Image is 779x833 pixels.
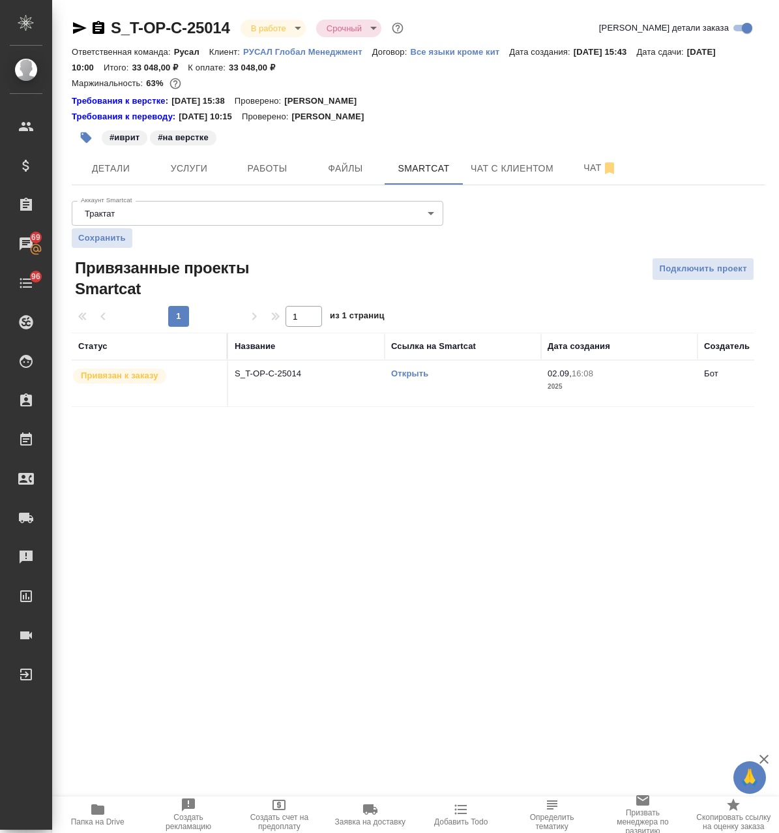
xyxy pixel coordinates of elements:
p: [PERSON_NAME] [291,110,374,123]
span: Детали [80,160,142,177]
p: Привязан к заказу [81,369,158,382]
a: 69 [3,228,49,260]
p: 02.09, [548,369,572,378]
span: [PERSON_NAME] детали заказа [599,22,729,35]
div: Дата создания [548,340,610,353]
button: В работе [247,23,290,34]
span: Определить тематику [514,813,589,831]
button: Заявка на доставку [325,796,415,833]
button: Скопировать ссылку [91,20,106,36]
div: Нажми, чтобы открыть папку с инструкцией [72,110,179,123]
span: Smartcat [392,160,455,177]
button: Подключить проект [652,258,754,280]
span: Чат с клиентом [471,160,553,177]
span: Услуги [158,160,220,177]
span: Файлы [314,160,377,177]
p: Клиент: [209,47,243,57]
p: РУСАЛ Глобал Менеджмент [243,47,372,57]
p: Проверено: [242,110,292,123]
p: #на верстке [158,131,209,144]
div: Ссылка на Smartcat [391,340,476,353]
div: Трактат [72,201,443,226]
a: Открыть [391,369,428,378]
button: 🙏 [733,761,766,794]
p: Проверено: [235,95,285,108]
p: 2025 [548,380,691,393]
p: Ответственная команда: [72,47,174,57]
span: иврит [100,131,149,142]
span: Сохранить [78,232,126,245]
span: 96 [23,270,48,283]
span: Подключить проект [659,262,747,277]
button: Папка на Drive [52,796,143,833]
button: Доп статусы указывают на важность/срочность заказа [389,20,406,37]
p: [DATE] 10:15 [179,110,242,123]
button: Скопировать ссылку для ЯМессенджера [72,20,87,36]
p: Русал [174,47,209,57]
p: Дата сдачи: [636,47,686,57]
button: Призвать менеджера по развитию [597,796,688,833]
button: Создать рекламацию [143,796,233,833]
span: Работы [236,160,299,177]
p: [DATE] 15:43 [574,47,637,57]
span: Чат [569,160,632,176]
span: Скопировать ссылку на оценку заказа [696,813,771,831]
svg: Отписаться [602,160,617,176]
div: Статус [78,340,108,353]
div: Название [235,340,275,353]
span: из 1 страниц [330,308,385,327]
p: Итого: [104,63,132,72]
button: Скопировать ссылку на оценку заказа [688,796,779,833]
p: [DATE] 15:38 [171,95,235,108]
button: Срочный [323,23,366,34]
div: Создатель [704,340,750,353]
p: 33 048,00 ₽ [132,63,188,72]
button: Добавить тэг [72,123,100,152]
span: 69 [23,231,48,244]
p: 16:08 [572,369,593,378]
button: Сохранить [72,228,132,248]
p: Бот [704,369,718,378]
p: К оплате: [188,63,229,72]
p: [PERSON_NAME] [284,95,366,108]
span: Создать рекламацию [151,813,226,831]
p: S_T-OP-C-25014 [235,367,378,380]
span: Добавить Todo [434,817,488,826]
button: Трактат [81,208,119,219]
button: Определить тематику [507,796,597,833]
p: Дата создания: [509,47,573,57]
span: Папка на Drive [71,817,125,826]
p: Все языки кроме кит [410,47,509,57]
a: Все языки кроме кит [410,46,509,57]
p: 33 048,00 ₽ [229,63,285,72]
span: 🙏 [739,764,761,791]
div: В работе [241,20,306,37]
span: Создать счет на предоплату [242,813,317,831]
div: В работе [316,20,381,37]
p: Маржинальность: [72,78,146,88]
button: 7491.00 RUB; 1393.65 UAH; [167,75,184,92]
a: РУСАЛ Глобал Менеджмент [243,46,372,57]
p: #иврит [110,131,140,144]
p: Договор: [372,47,411,57]
span: Привязанные проекты Smartcat [72,258,302,299]
a: Требования к верстке: [72,95,171,108]
span: Заявка на доставку [335,817,405,826]
a: S_T-OP-C-25014 [111,19,230,37]
button: Создать счет на предоплату [234,796,325,833]
a: Требования к переводу: [72,110,179,123]
div: Нажми, чтобы открыть папку с инструкцией [72,95,171,108]
button: Добавить Todo [416,796,507,833]
a: 96 [3,267,49,299]
p: 63% [146,78,166,88]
